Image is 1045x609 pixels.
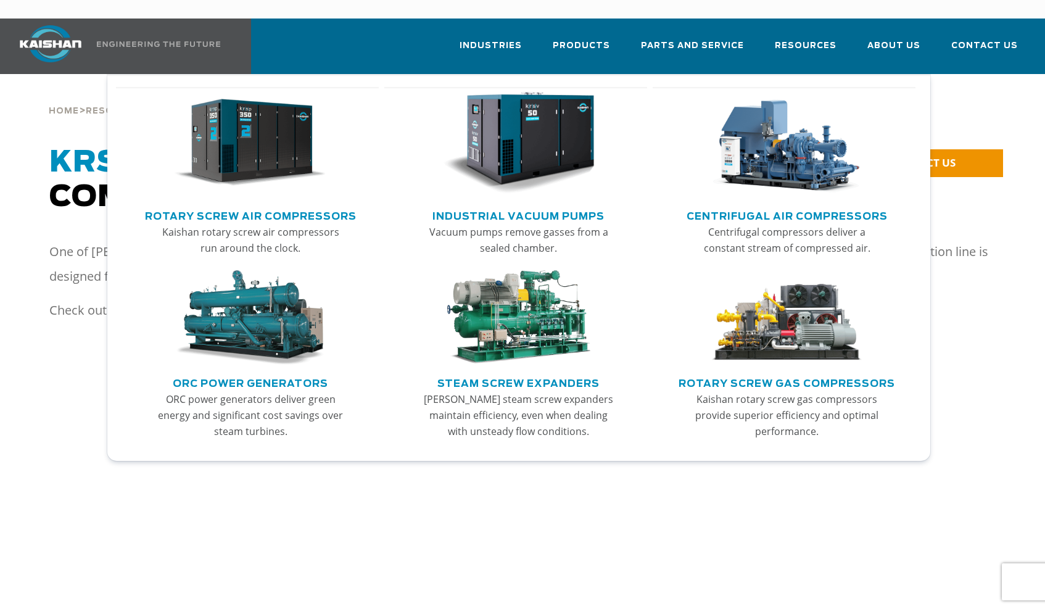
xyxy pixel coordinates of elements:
img: thumb-Rotary-Screw-Gas-Compressors [711,270,862,365]
a: Resources [86,105,147,116]
a: Products [553,30,610,72]
img: kaishan logo [4,25,97,62]
p: Check out this video of our very own [PERSON_NAME], marketing manager, discussing [PERSON_NAME]’s... [49,298,996,323]
span: Contact Us [951,39,1018,53]
a: Contact Us [951,30,1018,72]
span: Parts and Service [641,39,744,53]
a: Centrifugal Air Compressors [687,205,888,224]
a: ORC Power Generators [173,373,328,391]
a: Resources [775,30,836,72]
img: thumb-Centrifugal-Air-Compressors [711,92,862,194]
span: Home [49,107,79,115]
img: thumb-Steam-Screw-Expanders [443,270,595,365]
a: Parts and Service [641,30,744,72]
span: Resources [86,107,147,115]
span: Industries [460,39,522,53]
p: [PERSON_NAME] steam screw expanders maintain efficiency, even when dealing with unsteady flow con... [423,391,615,439]
p: Kaishan rotary screw gas compressors provide superior efficiency and optimal performance. [691,391,883,439]
p: One of [PERSON_NAME]’s four production lines in the [GEOGRAPHIC_DATA] is dedicated to manufacturi... [49,239,996,289]
p: Kaishan rotary screw air compressors run around the clock. [154,224,347,256]
div: > > > [49,74,415,121]
a: Home [49,105,79,116]
p: Vacuum pumps remove gasses from a sealed chamber. [423,224,615,256]
span: KRSP [49,148,143,178]
span: Premium Series Air Compressors [49,148,508,212]
img: thumb-ORC-Power-Generators [175,270,326,365]
img: thumb-Rotary-Screw-Air-Compressors [175,92,326,194]
img: thumb-Industrial-Vacuum-Pumps [443,92,595,194]
span: Products [553,39,610,53]
img: Engineering the future [97,41,220,47]
span: Resources [775,39,836,53]
p: Centrifugal compressors deliver a constant stream of compressed air. [691,224,883,256]
span: About Us [867,39,920,53]
a: Steam Screw Expanders [437,373,600,391]
a: Industrial Vacuum Pumps [432,205,605,224]
p: ORC power generators deliver green energy and significant cost savings over steam turbines. [154,391,347,439]
a: Industries [460,30,522,72]
a: Rotary Screw Air Compressors [145,205,357,224]
a: About Us [867,30,920,72]
a: Kaishan USA [4,19,223,74]
a: Rotary Screw Gas Compressors [679,373,895,391]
